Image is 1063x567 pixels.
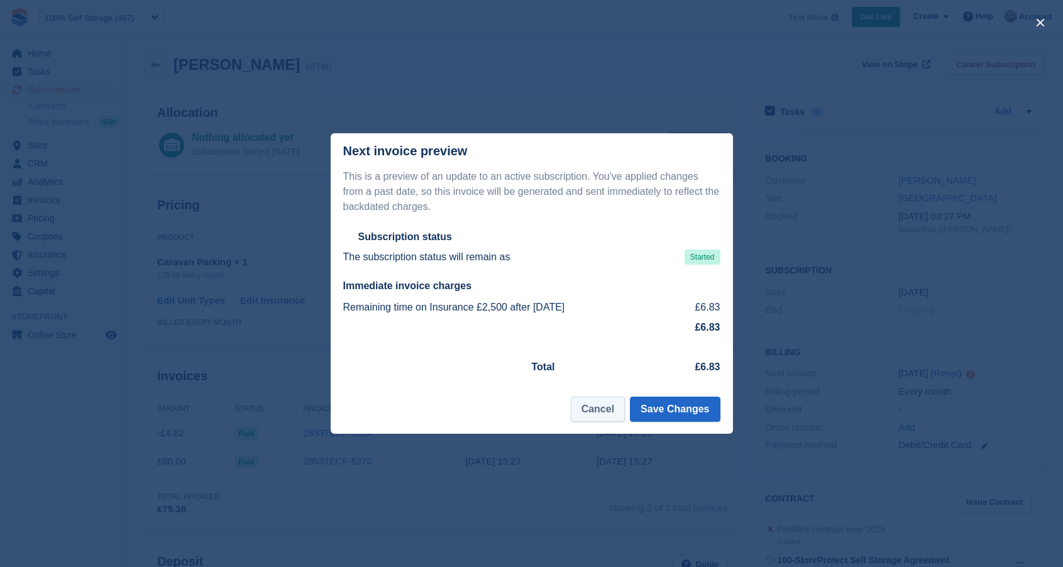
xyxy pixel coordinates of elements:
strong: £6.83 [695,361,720,372]
button: Cancel [571,397,625,422]
td: £6.83 [681,297,720,317]
td: Remaining time on Insurance £2,500 after [DATE] [343,297,682,317]
span: Started [685,250,720,265]
p: This is a preview of an update to an active subscription. You've applied changes from a past date... [343,169,720,214]
h2: Subscription status [358,231,452,243]
strong: £6.83 [695,322,720,333]
button: close [1030,13,1050,33]
strong: Total [532,361,555,372]
p: Next invoice preview [343,144,468,158]
button: Save Changes [630,397,720,422]
h2: Immediate invoice charges [343,280,720,292]
p: The subscription status will remain as [343,250,510,265]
